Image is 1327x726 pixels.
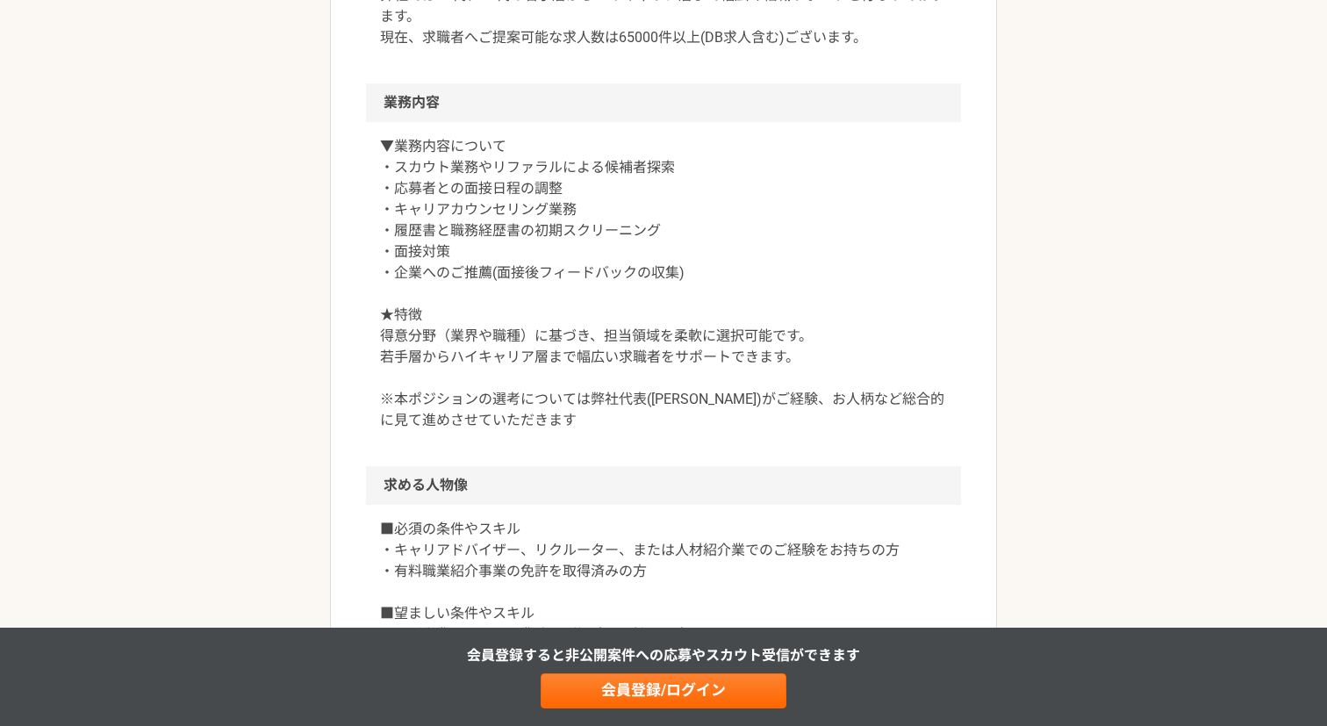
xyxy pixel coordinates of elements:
a: 会員登録/ログイン [541,673,786,708]
p: ■必須の条件やスキル ・キャリアドバイザー、リクルーター、または人材紹介業でのご経験をお持ちの方 ・有料職業紹介事業の免許を取得済みの方 ■望ましい条件やスキル ・人脈営業・スカウト業務のご経験... [380,519,947,687]
p: ▼業務内容について ・スカウト業務やリファラルによる候補者探索 ・応募者との面接日程の調整 ・キャリアカウンセリング業務 ・履歴書と職務経歴書の初期スクリーニング ・面接対策 ・企業へのご推薦(... [380,136,947,431]
h2: 業務内容 [366,83,961,122]
p: 会員登録すると非公開案件への応募やスカウト受信ができます [467,645,860,666]
h2: 求める人物像 [366,466,961,505]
